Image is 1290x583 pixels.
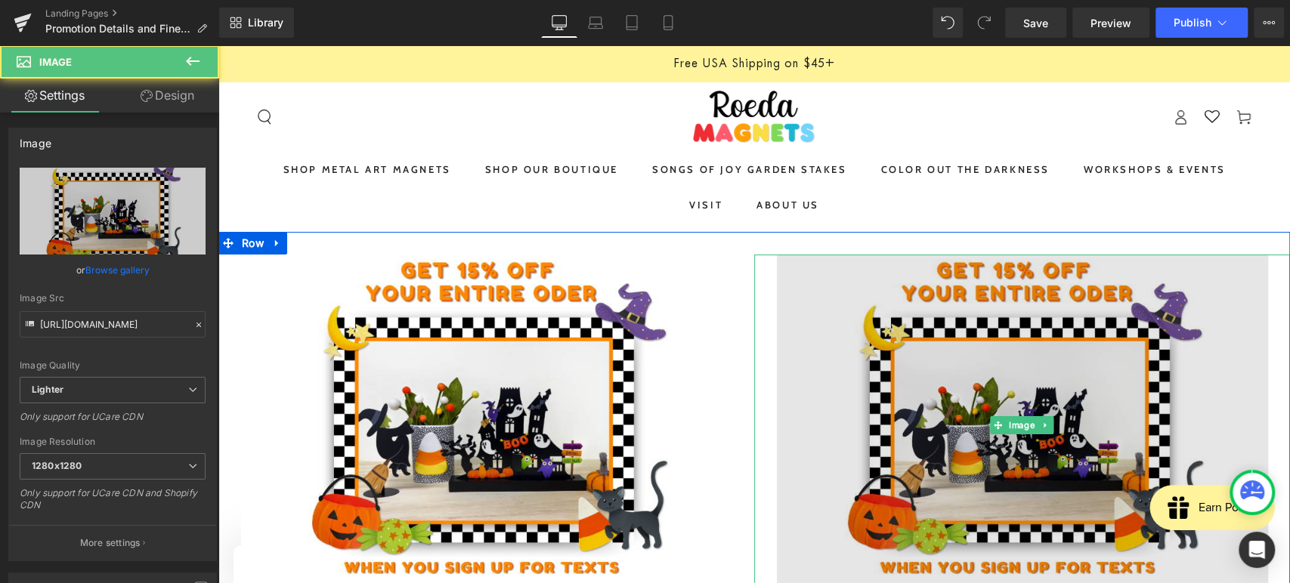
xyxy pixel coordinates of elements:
[255,106,411,142] a: Shop Our Boutique
[422,106,640,142] a: Songs of Joy Garden Stakes
[45,23,190,35] span: Promotion Details and Fine Print
[434,116,629,133] span: Songs of Joy Garden Stakes
[80,536,141,550] p: More settings
[20,187,49,209] span: Row
[865,116,1007,133] span: Workshops & Events
[26,55,66,88] summary: Search our site
[267,116,400,133] span: Shop Our Boutique
[49,187,69,209] a: Expand / Collapse
[9,525,216,560] button: More settings
[85,257,150,283] a: Browse gallery
[32,384,63,395] b: Lighter
[541,8,577,38] a: Desktop
[931,440,1056,485] iframe: Button to open loyalty program pop-up
[20,128,51,150] div: Image
[459,142,515,177] a: Visit
[20,262,206,278] div: or
[45,8,219,20] a: Landing Pages
[650,8,686,38] a: Mobile
[475,45,597,98] img: Roeda
[1072,8,1149,38] a: Preview
[20,411,206,433] div: Only support for UCare CDN
[248,16,283,29] span: Library
[1174,17,1211,29] span: Publish
[39,56,72,68] span: Image
[854,106,1019,142] a: Workshops & Events
[614,8,650,38] a: Tablet
[538,151,601,168] span: About Us
[64,116,232,133] span: Shop Metal Art Magnets
[1023,15,1048,31] span: Save
[53,106,243,142] a: Shop Metal Art Magnets
[20,311,206,338] input: Link
[113,79,222,113] a: Design
[455,10,617,27] a: Free USA Shipping on $45+
[1239,532,1275,568] div: Open Intercom Messenger
[455,11,617,25] span: Free USA Shipping on $45+
[1155,8,1248,38] button: Publish
[1254,8,1284,38] button: More
[20,436,206,447] div: Image Resolution
[663,116,831,133] span: Color Out the Darkness
[819,371,835,389] a: Expand / Collapse
[219,8,294,38] a: New Library
[1090,15,1131,31] span: Preview
[20,487,206,521] div: Only support for UCare CDN and Shopify CDN
[32,460,82,471] b: 1280x1280
[471,151,504,168] span: Visit
[20,293,206,304] div: Image Src
[651,106,843,142] a: Color Out the Darkness
[933,8,963,38] button: Undo
[577,8,614,38] a: Laptop
[527,142,612,177] a: About Us
[20,360,206,371] div: Image Quality
[787,371,819,389] span: Image
[969,8,999,38] button: Redo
